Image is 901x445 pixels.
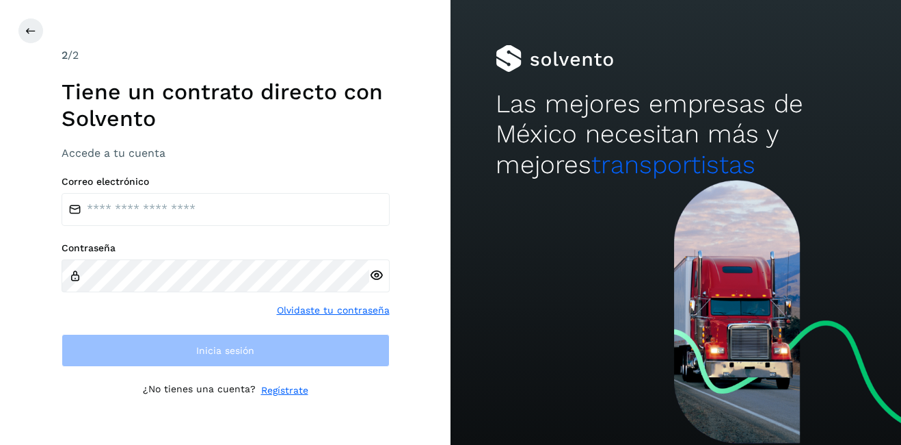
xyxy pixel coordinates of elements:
[62,147,390,160] h3: Accede a tu cuenta
[62,334,390,367] button: Inicia sesión
[62,242,390,254] label: Contraseña
[62,49,68,62] span: 2
[496,89,856,180] h2: Las mejores empresas de México necesitan más y mejores
[143,383,256,398] p: ¿No tienes una cuenta?
[62,176,390,188] label: Correo electrónico
[196,346,254,355] span: Inicia sesión
[277,303,390,318] a: Olvidaste tu contraseña
[261,383,308,398] a: Regístrate
[62,47,390,64] div: /2
[62,79,390,131] h1: Tiene un contrato directo con Solvento
[591,150,755,179] span: transportistas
